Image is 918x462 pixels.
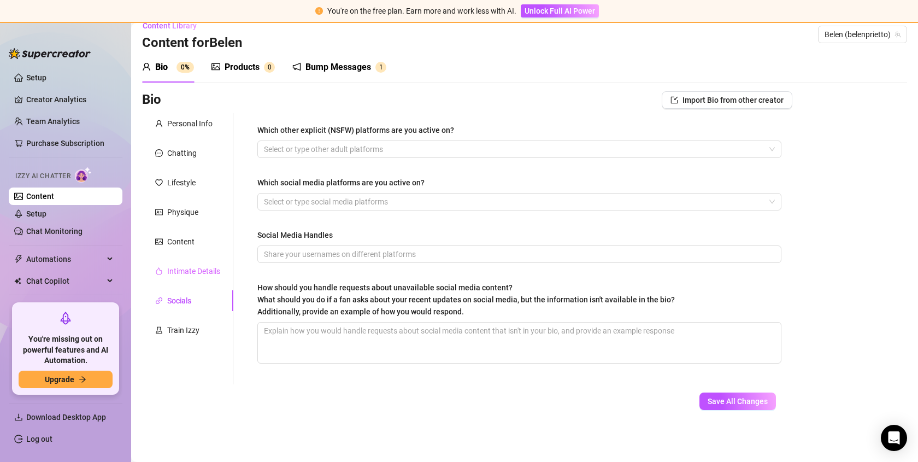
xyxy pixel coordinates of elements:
div: Intimate Details [167,265,220,277]
span: notification [292,62,301,71]
span: link [155,297,163,305]
a: Setup [26,209,46,218]
a: Content [26,192,54,201]
span: picture [155,238,163,245]
div: Bio [155,61,168,74]
span: exclamation-circle [315,7,323,15]
a: Unlock Full AI Power [521,7,599,15]
span: idcard [155,208,163,216]
span: fire [155,267,163,275]
span: 1 [379,63,383,71]
div: Lifestyle [167,177,196,189]
span: heart [155,179,163,186]
a: Setup [26,73,46,82]
span: rocket [59,312,72,325]
a: Log out [26,435,52,443]
span: Save All Changes [708,397,768,406]
span: Belen (belenprietto) [825,26,901,43]
button: Save All Changes [699,393,776,410]
span: You're on the free plan. Earn more and work less with AI. [327,7,516,15]
span: Izzy AI Chatter [15,171,70,182]
div: Chatting [167,147,197,159]
button: Unlock Full AI Power [521,4,599,17]
span: download [14,413,23,422]
img: AI Chatter [75,167,92,183]
span: Import Bio from other creator [682,96,784,104]
span: experiment [155,326,163,334]
span: team [895,31,901,38]
a: Chat Monitoring [26,227,83,236]
input: Which social media platforms are you active on? [264,195,266,208]
label: Which social media platforms are you active on? [257,177,432,189]
span: message [155,149,163,157]
h3: Content for Belen [142,34,242,52]
sup: 1 [375,62,386,73]
h3: Bio [142,91,161,109]
div: Bump Messages [305,61,371,74]
span: Content Library [143,21,197,30]
div: Content [167,236,195,248]
div: Train Izzy [167,324,199,336]
input: Social Media Handles [264,248,773,260]
label: Which other explicit (NSFW) platforms are you active on? [257,124,462,136]
div: Which social media platforms are you active on? [257,177,425,189]
a: Team Analytics [26,117,80,126]
div: Physique [167,206,198,218]
span: Unlock Full AI Power [525,7,595,15]
sup: 0% [176,62,194,73]
span: arrow-right [79,376,86,383]
span: picture [211,62,220,71]
a: Creator Analytics [26,91,114,108]
div: Products [225,61,260,74]
img: Chat Copilot [14,277,21,285]
input: Which other explicit (NSFW) platforms are you active on? [264,143,266,156]
div: Which other explicit (NSFW) platforms are you active on? [257,124,454,136]
span: import [670,96,678,104]
a: Purchase Subscription [26,134,114,152]
div: Social Media Handles [257,229,333,241]
span: Download Desktop App [26,413,106,422]
label: Social Media Handles [257,229,340,241]
span: You're missing out on powerful features and AI Automation. [19,334,113,366]
div: Open Intercom Messenger [881,425,907,451]
span: Automations [26,250,104,268]
div: Personal Info [167,118,213,130]
span: How should you handle requests about unavailable social media content? [257,283,675,316]
span: thunderbolt [14,255,23,264]
span: What should you do if a fan asks about your recent updates on social media, but the information i... [257,295,675,316]
span: user [155,120,163,127]
img: logo-BBDzfeDw.svg [9,48,91,59]
div: Socials [167,295,191,307]
button: Upgradearrow-right [19,371,113,388]
sup: 0 [264,62,275,73]
span: user [142,62,151,71]
span: Chat Copilot [26,272,104,290]
button: Import Bio from other creator [662,91,792,109]
button: Content Library [142,17,205,34]
span: Upgrade [45,375,74,384]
